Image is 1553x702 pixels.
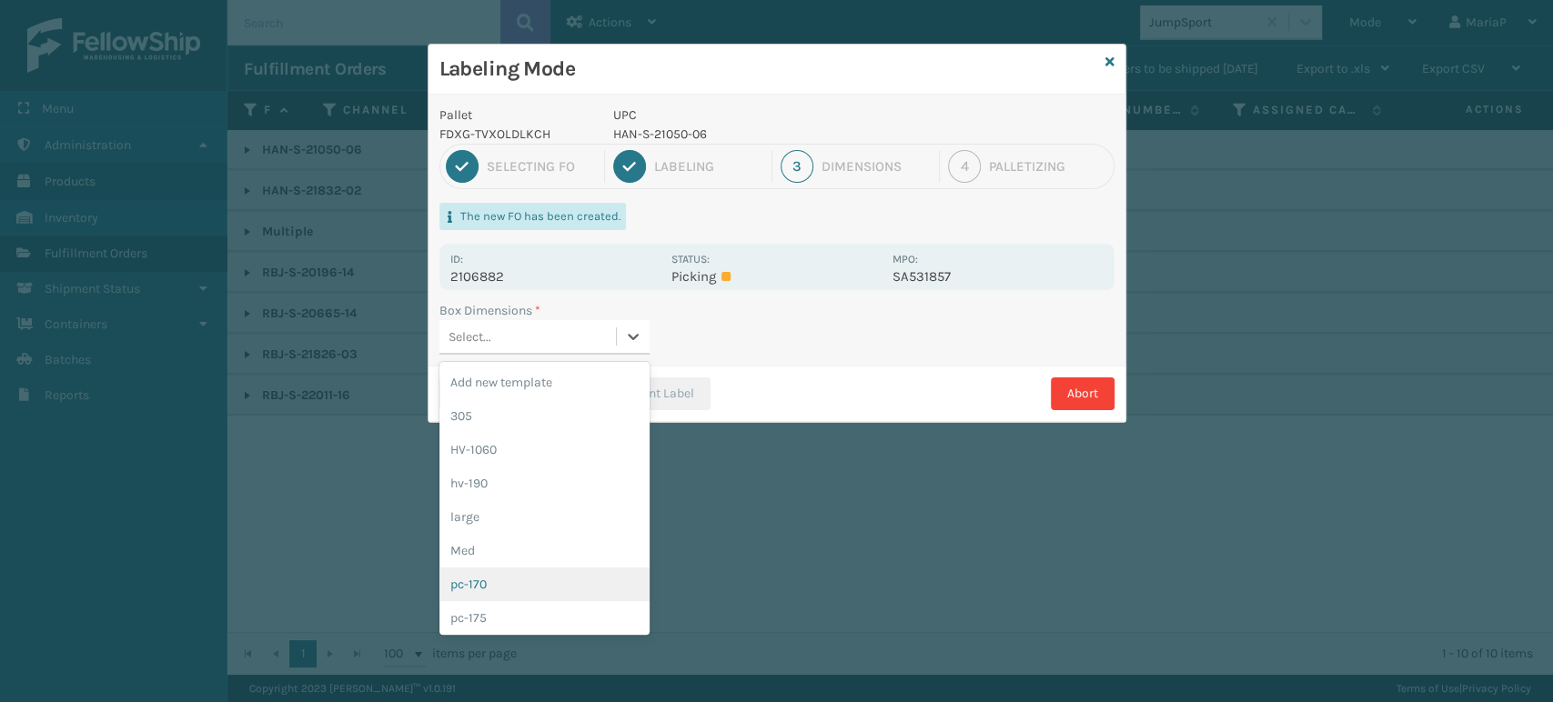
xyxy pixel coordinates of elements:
[671,268,882,285] p: Picking
[439,567,650,601] div: pc-170
[781,150,813,183] div: 3
[989,158,1107,175] div: Palletizing
[613,150,646,183] div: 2
[892,253,918,266] label: MPO:
[613,125,882,144] p: HAN-S-21050-06
[487,158,596,175] div: Selecting FO
[654,158,763,175] div: Labeling
[948,150,981,183] div: 4
[822,158,931,175] div: Dimensions
[1051,377,1114,410] button: Abort
[446,150,479,183] div: 1
[439,534,650,567] div: Med
[439,105,592,125] p: Pallet
[439,125,592,144] p: FDXG-TVXOLDLKCH
[439,301,540,320] label: Box Dimensions
[450,268,661,285] p: 2106882
[439,500,650,534] div: large
[439,366,650,399] div: Add new template
[439,466,650,500] div: hv-190
[892,268,1103,285] p: SA531857
[450,253,463,266] label: Id:
[671,253,710,266] label: Status:
[460,208,620,225] p: The new FO has been created.
[439,433,650,466] div: HV-1060
[439,601,650,635] div: pc-175
[613,105,882,125] p: UPC
[439,55,1098,83] h3: Labeling Mode
[439,399,650,433] div: 305
[449,327,491,346] div: Select...
[599,377,711,410] button: Print Label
